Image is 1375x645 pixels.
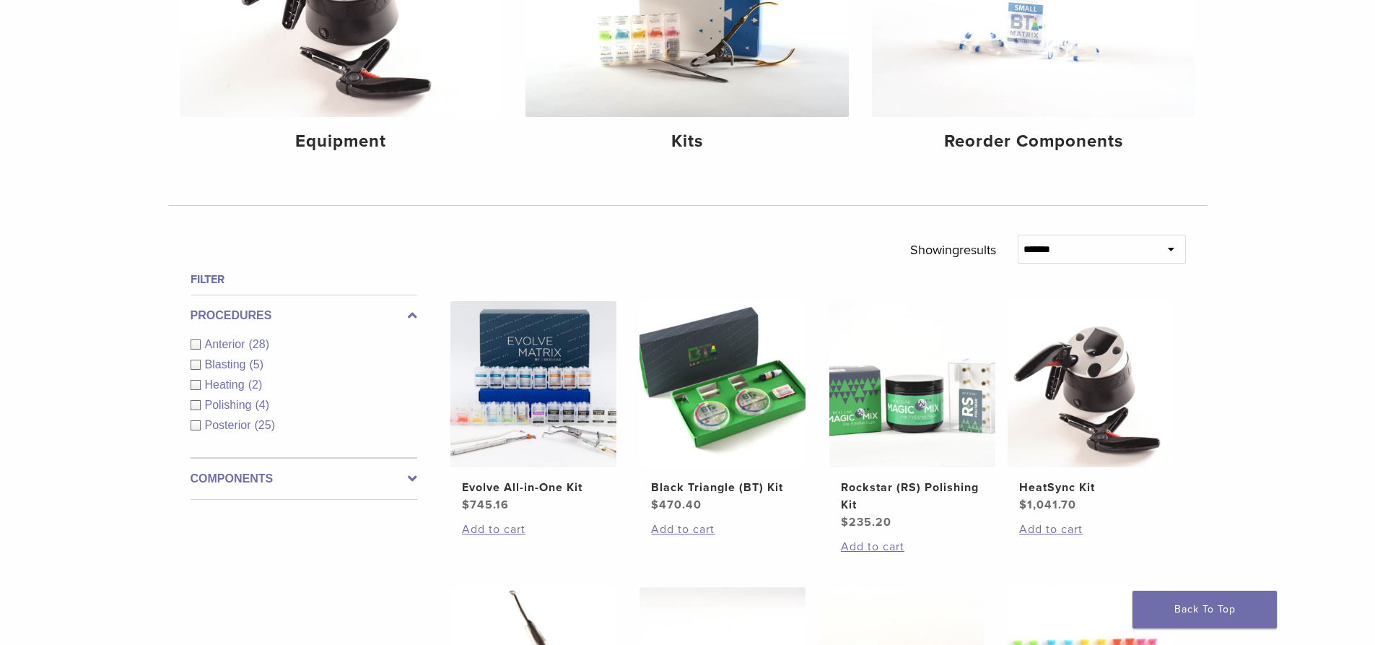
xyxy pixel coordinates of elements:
h4: Filter [191,271,417,288]
a: Add to cart: “Black Triangle (BT) Kit” [651,521,794,538]
a: Back To Top [1132,591,1277,628]
a: Evolve All-in-One KitEvolve All-in-One Kit $745.16 [450,301,618,514]
a: Add to cart: “Rockstar (RS) Polishing Kit” [841,538,984,555]
h4: Equipment [191,129,492,155]
span: (25) [255,419,275,431]
span: (2) [248,378,263,391]
h2: HeatSync Kit [1019,479,1162,496]
a: HeatSync KitHeatSync Kit $1,041.70 [1007,301,1175,514]
span: (5) [249,358,263,371]
span: $ [462,498,470,512]
bdi: 470.40 [651,498,702,512]
a: Black Triangle (BT) KitBlack Triangle (BT) Kit $470.40 [639,301,807,514]
span: Heating [205,378,248,391]
span: (4) [255,399,269,411]
img: Rockstar (RS) Polishing Kit [829,301,995,467]
p: Showing results [910,235,996,265]
a: Add to cart: “Evolve All-in-One Kit” [462,521,605,538]
span: $ [841,515,849,529]
a: Rockstar (RS) Polishing KitRockstar (RS) Polishing Kit $235.20 [829,301,997,531]
bdi: 745.16 [462,498,509,512]
span: $ [1019,498,1027,512]
img: Black Triangle (BT) Kit [640,301,806,467]
bdi: 1,041.70 [1019,498,1076,512]
label: Components [191,470,417,488]
span: Polishing [205,399,256,411]
span: Blasting [205,358,250,371]
img: HeatSync Kit [1008,301,1174,467]
h2: Black Triangle (BT) Kit [651,479,794,496]
span: (28) [249,338,269,350]
h2: Evolve All-in-One Kit [462,479,605,496]
h4: Kits [537,129,837,155]
bdi: 235.20 [841,515,891,529]
label: Procedures [191,307,417,324]
span: $ [651,498,659,512]
h2: Rockstar (RS) Polishing Kit [841,479,984,514]
span: Anterior [205,338,249,350]
h4: Reorder Components [883,129,1184,155]
span: Posterior [205,419,255,431]
img: Evolve All-in-One Kit [450,301,616,467]
a: Add to cart: “HeatSync Kit” [1019,521,1162,538]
